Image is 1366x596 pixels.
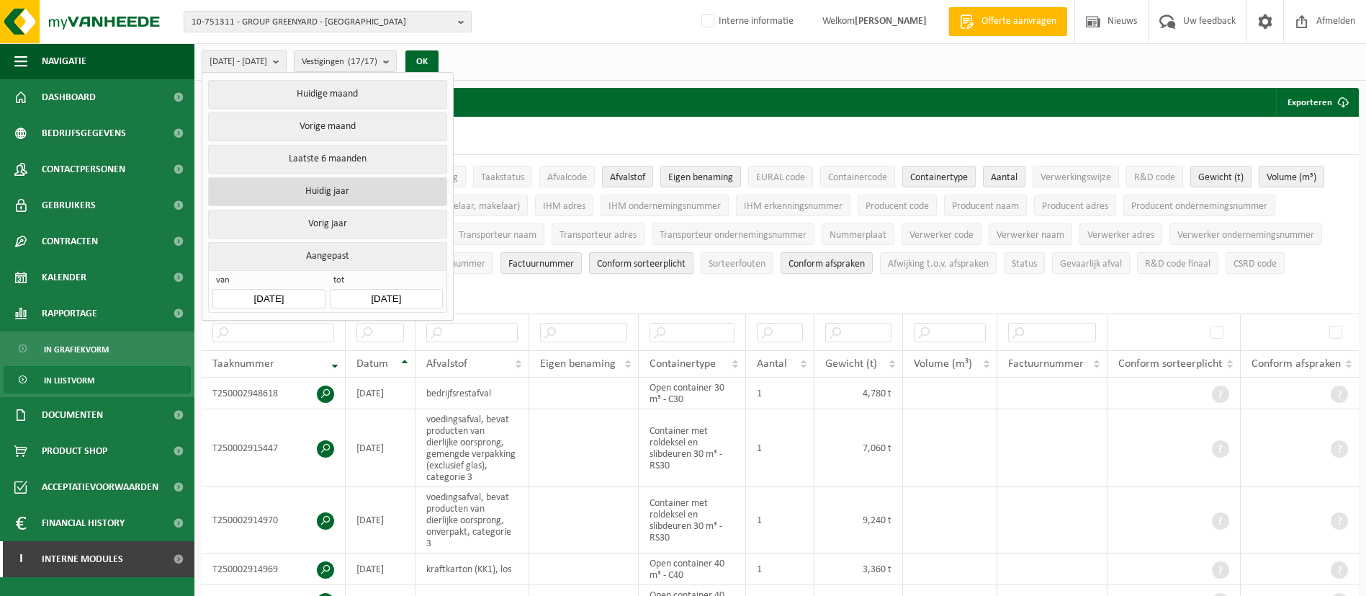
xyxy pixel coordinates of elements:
button: IHM ondernemingsnummerIHM ondernemingsnummer: Activate to sort [601,195,729,216]
span: Conform afspraken [1252,358,1341,370]
button: ContainercodeContainercode: Activate to sort [820,166,895,187]
span: In grafiekvorm [44,336,109,363]
td: 1 [746,409,814,487]
button: Verwerker naamVerwerker naam: Activate to sort [989,223,1072,245]
button: Exporteren [1276,88,1357,117]
button: Verwerker ondernemingsnummerVerwerker ondernemingsnummer: Activate to sort [1169,223,1322,245]
span: Producent code [866,201,929,212]
span: Containercode [828,172,887,183]
button: 10-751311 - GROUP GREENYARD - [GEOGRAPHIC_DATA] [184,11,472,32]
span: Taaknummer [212,358,274,370]
button: Volume (m³)Volume (m³): Activate to sort [1259,166,1324,187]
button: Vorig jaar [208,210,446,239]
button: IHM erkenningsnummerIHM erkenningsnummer: Activate to sort [736,195,850,216]
button: Producent ondernemingsnummerProducent ondernemingsnummer: Activate to sort [1123,195,1275,216]
button: [DATE] - [DATE] [202,50,287,72]
td: voedingsafval, bevat producten van dierlijke oorsprong, onverpakt, categorie 3 [415,487,529,553]
button: Afwijking t.o.v. afsprakenAfwijking t.o.v. afspraken: Activate to sort [880,252,997,274]
span: Eigen benaming [668,172,733,183]
span: Verwerkingswijze [1041,172,1111,183]
count: (17/17) [348,57,377,66]
button: Transporteur adresTransporteur adres: Activate to sort [552,223,644,245]
span: Verwerker ondernemingsnummer [1177,230,1314,241]
a: Offerte aanvragen [948,7,1067,36]
span: Contracten [42,223,98,259]
span: Nummerplaat [830,230,886,241]
td: 1 [746,553,814,585]
span: Documenten [42,397,103,433]
a: In grafiekvorm [4,335,191,363]
span: Datum [356,358,388,370]
td: T250002915447 [202,409,346,487]
td: 1 [746,378,814,409]
button: Laatste 6 maanden [208,145,446,174]
button: AantalAantal: Activate to sort [983,166,1025,187]
label: Interne informatie [698,11,794,32]
button: Verwerker codeVerwerker code: Activate to sort [902,223,981,245]
span: tot [330,275,442,289]
span: Verwerker naam [997,230,1064,241]
span: Producent adres [1042,201,1108,212]
span: Afvalcode [547,172,587,183]
td: [DATE] [346,487,415,553]
button: Huidig jaar [208,177,446,206]
button: Vestigingen(17/17) [294,50,397,72]
span: IHM erkenningsnummer [744,201,842,212]
strong: [PERSON_NAME] [855,16,927,27]
td: Container met roldeksel en slibdeuren 30 m³ - RS30 [639,487,746,553]
button: Producent codeProducent code: Activate to sort [858,195,937,216]
span: Conform afspraken [788,259,865,270]
span: Gebruikers [42,187,96,223]
span: IHM adres [543,201,585,212]
button: SorteerfoutenSorteerfouten: Activate to sort [701,252,773,274]
span: Afwijking t.o.v. afspraken [888,259,989,270]
button: Producent naamProducent naam: Activate to sort [944,195,1027,216]
td: kraftkarton (KK1), los [415,553,529,585]
span: IHM ondernemingsnummer [608,201,721,212]
span: Conform sorteerplicht [1118,358,1222,370]
td: Container met roldeksel en slibdeuren 30 m³ - RS30 [639,409,746,487]
span: Factuurnummer [508,259,574,270]
span: Status [1012,259,1037,270]
span: R&D code [1134,172,1175,183]
button: Gewicht (t)Gewicht (t): Activate to sort [1190,166,1252,187]
span: Gevaarlijk afval [1060,259,1122,270]
button: CSRD codeCSRD code: Activate to sort [1226,252,1285,274]
span: Dashboard [42,79,96,115]
span: Kalender [42,259,86,295]
span: Transporteur ondernemingsnummer [660,230,806,241]
td: [DATE] [346,409,415,487]
span: Offerte aanvragen [978,14,1060,29]
td: [DATE] [346,378,415,409]
span: In lijstvorm [44,367,94,394]
button: OK [405,50,439,74]
span: Verwerker adres [1087,230,1154,241]
span: Taakstatus [481,172,524,183]
td: 9,240 t [814,487,903,553]
button: Conform sorteerplicht : Activate to sort [589,252,693,274]
span: van [212,275,325,289]
span: Producent naam [952,201,1019,212]
button: Huidige maand [208,80,446,109]
button: VerwerkingswijzeVerwerkingswijze: Activate to sort [1033,166,1119,187]
button: EURAL codeEURAL code: Activate to sort [748,166,813,187]
td: Open container 30 m³ - C30 [639,378,746,409]
button: TaakstatusTaakstatus: Activate to sort [473,166,532,187]
button: Aangepast [208,242,446,270]
button: Conform afspraken : Activate to sort [781,252,873,274]
span: Volume (m³) [1267,172,1316,183]
span: Transporteur adres [560,230,637,241]
span: Conform sorteerplicht [597,259,686,270]
button: AfvalstofAfvalstof: Activate to sort [602,166,653,187]
span: Gewicht (t) [1198,172,1244,183]
span: Product Shop [42,433,107,469]
span: Afvalstof [426,358,467,370]
td: 4,780 t [814,378,903,409]
span: Aantal [991,172,1017,183]
button: IHM adresIHM adres: Activate to sort [535,195,593,216]
span: Vestigingen [302,51,377,73]
span: Factuurnummer [1008,358,1084,370]
span: Volume (m³) [914,358,972,370]
td: bedrijfsrestafval [415,378,529,409]
button: Gevaarlijk afval : Activate to sort [1052,252,1130,274]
